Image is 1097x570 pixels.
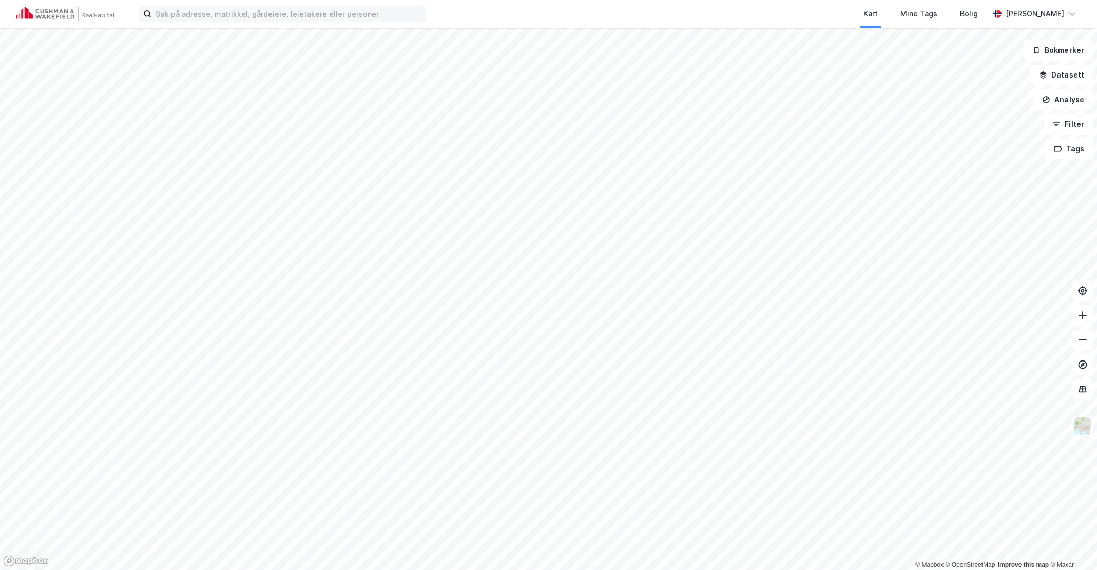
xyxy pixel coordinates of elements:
iframe: Chat Widget [1046,521,1097,570]
a: Mapbox homepage [3,555,48,567]
div: [PERSON_NAME] [1006,8,1064,20]
div: Bolig [960,8,978,20]
img: cushman-wakefield-realkapital-logo.202ea83816669bd177139c58696a8fa1.svg [16,7,114,21]
button: Analyse [1033,89,1093,110]
a: Improve this map [998,561,1049,568]
img: Z [1073,416,1092,436]
input: Søk på adresse, matrikkel, gårdeiere, leietakere eller personer [151,6,426,22]
a: OpenStreetMap [946,561,995,568]
a: Mapbox [915,561,944,568]
button: Datasett [1030,65,1093,85]
button: Filter [1044,114,1093,135]
button: Tags [1045,139,1093,159]
button: Bokmerker [1024,40,1093,61]
div: Mine Tags [900,8,937,20]
div: Kontrollprogram for chat [1046,521,1097,570]
div: Kart [863,8,878,20]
